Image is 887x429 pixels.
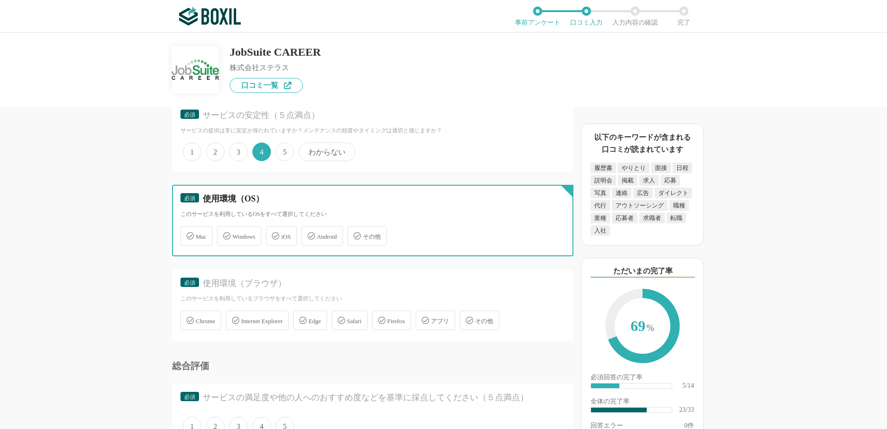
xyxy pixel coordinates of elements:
[646,323,654,333] span: %
[203,193,549,205] div: 使用環境（OS）
[667,213,686,223] div: 転職
[591,266,695,278] div: ただいまの完了率
[612,188,631,198] div: 連絡
[591,188,610,198] div: 写真
[562,6,611,26] li: 口コミ入力
[639,175,659,186] div: 求人
[684,422,694,429] div: 件
[618,162,649,173] div: やりとり
[317,233,337,240] span: Android
[591,408,647,412] div: ​
[309,318,321,325] span: Edge
[241,318,283,325] span: Internet Explorer
[196,233,206,240] span: Mac
[203,110,549,121] div: サービスの安定性（５点満点）
[241,82,278,89] span: 口コミ一覧
[673,162,692,173] div: 日程
[591,383,619,388] div: ​
[591,131,694,155] div: 以下のキーワードが含まれる口コミが読まれています
[180,210,565,218] div: このサービスを利用しているOSをすべて選択してください
[591,200,610,211] div: 代行
[591,374,694,383] div: 必須回答の完了率
[184,111,195,118] span: 必須
[611,6,659,26] li: 入力内容の確認
[591,175,616,186] div: 説明会
[661,175,680,186] div: 応募
[180,295,565,303] div: このサービスを利用しているブラウザをすべて選択してください
[203,278,549,289] div: 使用環境（ブラウザ）
[230,78,303,93] a: 口コミ一覧
[475,318,493,325] span: その他
[679,407,694,413] div: 23/33
[206,143,225,161] span: 2
[252,143,271,161] span: 4
[684,422,688,429] span: 0
[612,213,637,223] div: 応募者
[659,6,708,26] li: 完了
[612,200,668,211] div: アウトソーシング
[633,188,653,198] div: 広告
[183,143,201,161] span: 1
[682,383,694,389] div: 5/14
[651,162,671,173] div: 面接
[347,318,361,325] span: Safari
[431,318,449,325] span: アプリ
[179,7,241,26] img: ボクシルSaaS_ロゴ
[591,422,623,429] div: 回答エラー
[232,233,255,240] span: Windows
[591,162,616,173] div: 履歴書
[180,127,565,135] div: サービスの提供は常に安定が保たれていますか？メンテナンスの頻度やタイミングは適切と感じますか？
[591,225,610,236] div: 入社
[230,46,321,58] div: JobSuite CAREER
[363,233,381,240] span: その他
[639,213,665,223] div: 求職者
[513,6,562,26] li: 事前アンケート
[655,188,692,198] div: ダイレクト
[230,64,321,71] div: 株式会社ステラス
[387,318,405,325] span: Firefox
[615,298,670,356] span: 69
[591,398,694,407] div: 全体の完了率
[276,143,294,161] span: 5
[299,143,355,161] span: わからない
[591,213,610,223] div: 業種
[172,361,573,370] div: 総合評価
[281,233,290,240] span: iOS
[184,279,195,286] span: 必須
[669,200,689,211] div: 職種
[203,392,549,403] div: サービスの満足度や他の人へのおすすめ度などを基準に採点してください（５点満点）
[618,175,637,186] div: 掲載
[196,318,215,325] span: Chrome
[184,195,195,201] span: 必須
[184,394,195,400] span: 必須
[229,143,248,161] span: 3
